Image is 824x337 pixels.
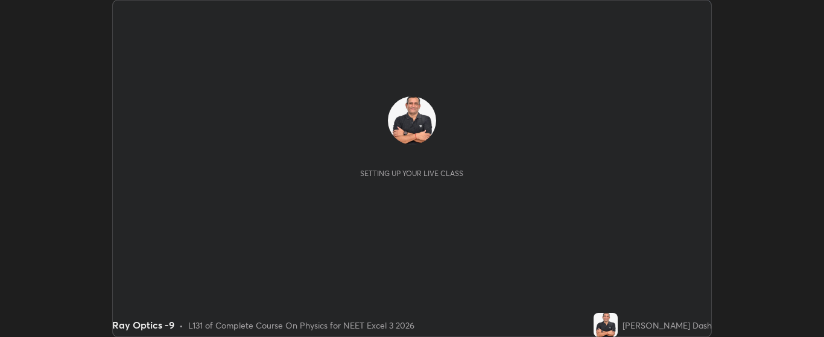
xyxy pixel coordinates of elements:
[179,319,183,332] div: •
[112,318,174,332] div: Ray Optics -9
[360,169,463,178] div: Setting up your live class
[594,313,618,337] img: 40a4c14bf14b432182435424e0d0387d.jpg
[623,319,712,332] div: [PERSON_NAME] Dash
[188,319,414,332] div: L131 of Complete Course On Physics for NEET Excel 3 2026
[388,96,436,145] img: 40a4c14bf14b432182435424e0d0387d.jpg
